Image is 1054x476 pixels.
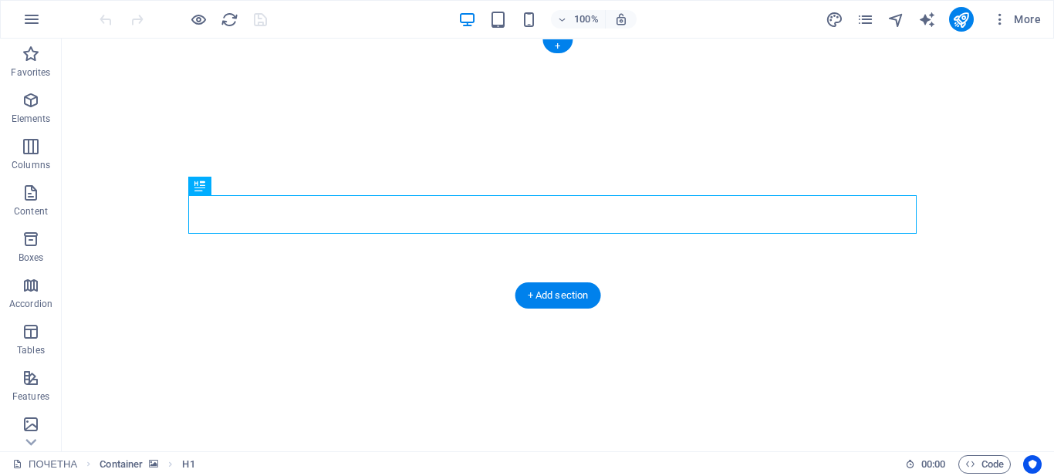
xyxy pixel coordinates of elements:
button: pages [856,10,875,29]
span: 00 00 [921,455,945,474]
i: Reload page [221,11,238,29]
button: More [986,7,1047,32]
span: Click to select. Double-click to edit [182,455,194,474]
p: Columns [12,159,50,171]
i: Pages (Ctrl+Alt+S) [856,11,874,29]
button: Usercentrics [1023,455,1042,474]
button: Click here to leave preview mode and continue editing [189,10,208,29]
span: More [992,12,1041,27]
button: 100% [551,10,606,29]
button: text_generator [918,10,937,29]
i: AI Writer [918,11,936,29]
p: Favorites [11,66,50,79]
p: Features [12,390,49,403]
div: + Add section [515,282,601,309]
p: Elements [12,113,51,125]
div: + [542,39,573,53]
nav: breadcrumb [100,455,194,474]
i: On resize automatically adjust zoom level to fit chosen device. [614,12,628,26]
i: Navigator [887,11,905,29]
a: Click to cancel selection. Double-click to open Pages [12,455,77,474]
i: This element contains a background [149,460,158,468]
button: reload [220,10,238,29]
i: Design (Ctrl+Alt+Y) [826,11,843,29]
i: Publish [952,11,970,29]
button: publish [949,7,974,32]
p: Boxes [19,252,44,264]
span: Code [965,455,1004,474]
button: navigator [887,10,906,29]
span: Click to select. Double-click to edit [100,455,143,474]
h6: Session time [905,455,946,474]
button: Code [958,455,1011,474]
p: Tables [17,344,45,356]
span: : [932,458,934,470]
button: design [826,10,844,29]
p: Content [14,205,48,218]
p: Accordion [9,298,52,310]
h6: 100% [574,10,599,29]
